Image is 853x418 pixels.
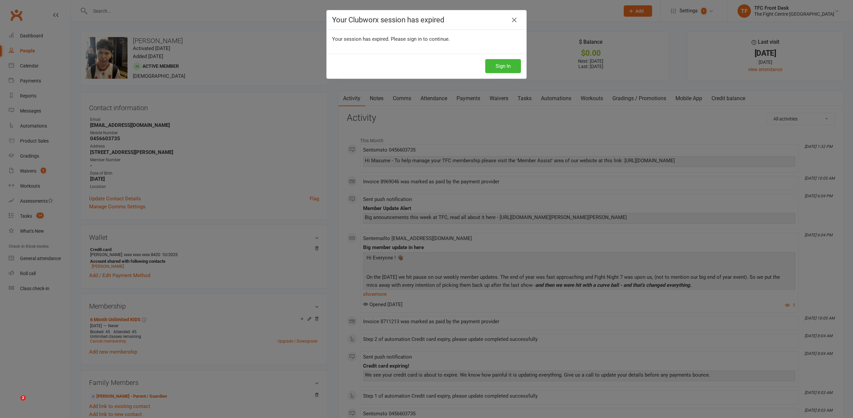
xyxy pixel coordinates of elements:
[509,15,520,25] a: Close
[20,395,26,401] span: 2
[332,36,450,42] span: Your session has expired. Please sign in to continue.
[332,16,521,24] h4: Your Clubworx session has expired
[485,59,521,73] button: Sign In
[7,395,23,411] iframe: Intercom live chat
